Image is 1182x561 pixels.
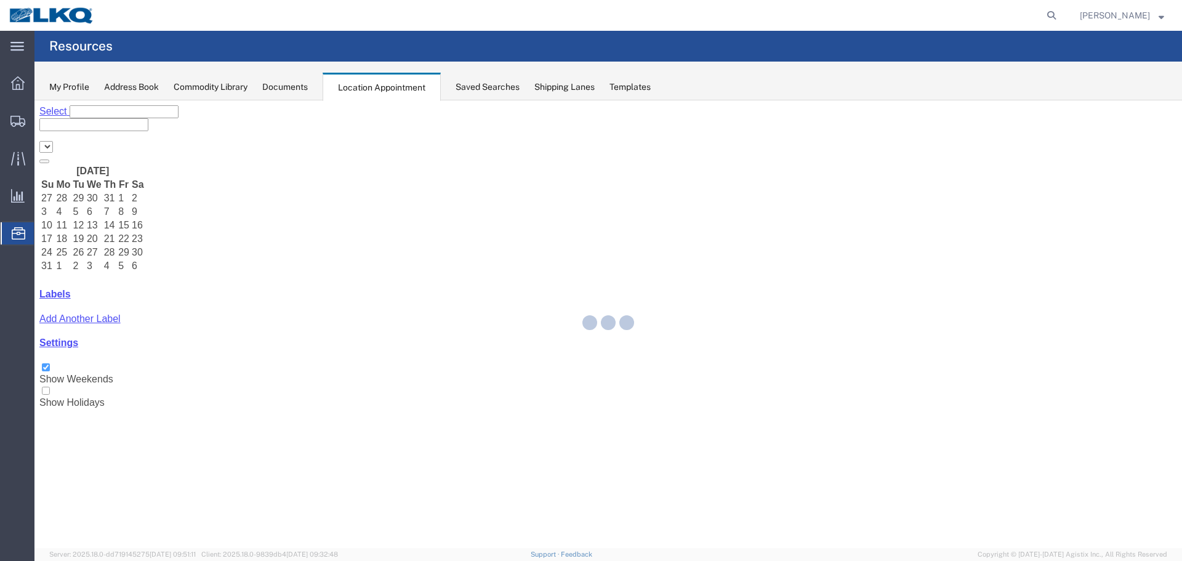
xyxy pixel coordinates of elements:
[97,146,110,158] td: 30
[5,286,70,307] label: Show Holidays
[104,81,159,94] div: Address Book
[52,146,68,158] td: 27
[21,78,36,91] th: Mo
[21,65,95,77] th: [DATE]
[6,159,20,172] td: 31
[978,549,1167,560] span: Copyright © [DATE]-[DATE] Agistix Inc., All Rights Reserved
[38,159,50,172] td: 2
[262,81,308,94] div: Documents
[52,132,68,145] td: 20
[83,159,95,172] td: 5
[5,237,44,248] a: Settings
[6,92,20,104] td: 27
[6,146,20,158] td: 24
[21,105,36,118] td: 4
[5,6,32,16] span: Select
[69,159,82,172] td: 4
[38,78,50,91] th: Tu
[83,119,95,131] td: 15
[52,78,68,91] th: We
[52,159,68,172] td: 3
[6,78,20,91] th: Su
[97,92,110,104] td: 2
[531,551,561,558] a: Support
[83,132,95,145] td: 22
[52,119,68,131] td: 13
[69,92,82,104] td: 31
[38,119,50,131] td: 12
[150,551,196,558] span: [DATE] 09:51:11
[49,551,196,558] span: Server: 2025.18.0-dd719145275
[1080,9,1150,22] span: William Haney
[49,81,89,94] div: My Profile
[38,105,50,118] td: 5
[5,213,86,224] a: Add Another Label
[21,92,36,104] td: 28
[21,119,36,131] td: 11
[49,31,113,62] h4: Resources
[97,78,110,91] th: Sa
[174,81,247,94] div: Commodity Library
[561,551,592,558] a: Feedback
[69,105,82,118] td: 7
[9,6,95,25] img: logo
[83,92,95,104] td: 1
[5,6,35,16] a: Select
[97,119,110,131] td: 16
[52,105,68,118] td: 6
[21,146,36,158] td: 25
[69,119,82,131] td: 14
[6,105,20,118] td: 3
[38,132,50,145] td: 19
[5,188,36,199] a: Labels
[21,132,36,145] td: 18
[52,92,68,104] td: 30
[97,159,110,172] td: 6
[83,105,95,118] td: 8
[6,119,20,131] td: 10
[286,551,338,558] span: [DATE] 09:32:48
[83,78,95,91] th: Fr
[456,81,520,94] div: Saved Searches
[609,81,651,94] div: Templates
[323,73,441,101] div: Location Appointment
[21,159,36,172] td: 1
[1079,8,1165,23] button: [PERSON_NAME]
[5,262,79,284] label: Show Weekends
[534,81,595,94] div: Shipping Lanes
[97,105,110,118] td: 9
[38,92,50,104] td: 29
[69,132,82,145] td: 21
[69,146,82,158] td: 28
[7,286,15,294] input: Show Holidays
[7,263,15,271] input: Show Weekends
[97,132,110,145] td: 23
[201,551,338,558] span: Client: 2025.18.0-9839db4
[6,132,20,145] td: 17
[38,146,50,158] td: 26
[83,146,95,158] td: 29
[69,78,82,91] th: Th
